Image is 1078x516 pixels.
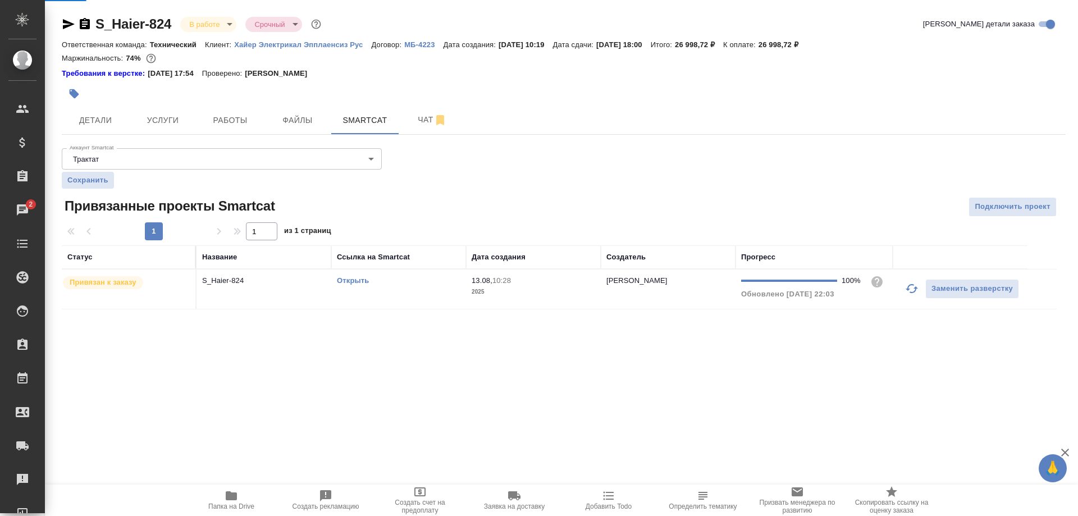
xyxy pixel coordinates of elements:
[723,40,759,49] p: К оплате:
[969,197,1057,217] button: Подключить проект
[62,68,148,79] a: Требования к верстке:
[234,39,371,49] a: Хайер Электрикал Эпплаенсиз Рус
[202,252,237,263] div: Название
[186,20,223,29] button: В работе
[136,113,190,127] span: Услуги
[444,40,499,49] p: Дата создания:
[898,275,925,302] button: Обновить прогресс
[62,40,150,49] p: Ответственная команда:
[1043,456,1062,480] span: 🙏
[405,113,459,127] span: Чат
[126,54,143,62] p: 74%
[62,54,126,62] p: Маржинальность:
[150,40,205,49] p: Технический
[741,252,775,263] div: Прогресс
[651,40,675,49] p: Итого:
[923,19,1035,30] span: [PERSON_NAME] детали заказа
[62,17,75,31] button: Скопировать ссылку для ЯМессенджера
[245,68,316,79] p: [PERSON_NAME]
[245,17,302,32] div: В работе
[404,39,443,49] a: МБ-4223
[472,276,492,285] p: 13.08,
[70,154,102,164] button: Трактат
[205,40,234,49] p: Клиент:
[433,113,447,127] svg: Отписаться
[203,113,257,127] span: Работы
[22,199,39,210] span: 2
[202,68,245,79] p: Проверено:
[975,200,1050,213] span: Подключить проект
[234,40,371,49] p: Хайер Электрикал Эпплаенсиз Рус
[67,175,108,186] span: Сохранить
[931,282,1013,295] span: Заменить разверстку
[553,40,596,49] p: Дата сдачи:
[596,40,651,49] p: [DATE] 18:00
[62,148,382,170] div: Трактат
[62,197,275,215] span: Привязанные проекты Smartcat
[925,279,1019,299] button: Заменить разверстку
[842,275,861,286] div: 100%
[68,113,122,127] span: Детали
[3,196,42,224] a: 2
[759,40,807,49] p: 26 998,72 ₽
[67,252,93,263] div: Статус
[309,17,323,31] button: Доп статусы указывают на важность/срочность заказа
[606,276,668,285] p: [PERSON_NAME]
[62,81,86,106] button: Добавить тэг
[180,17,236,32] div: В работе
[251,20,288,29] button: Срочный
[95,16,171,31] a: S_Haier-824
[472,286,595,298] p: 2025
[70,277,136,288] p: Привязан к заказу
[62,68,148,79] div: Нажми, чтобы открыть папку с инструкцией
[338,113,392,127] span: Smartcat
[492,276,511,285] p: 10:28
[202,275,326,286] p: S_Haier-824
[148,68,202,79] p: [DATE] 17:54
[371,40,404,49] p: Договор:
[284,224,331,240] span: из 1 страниц
[62,172,114,189] button: Сохранить
[472,252,526,263] div: Дата создания
[499,40,553,49] p: [DATE] 10:19
[144,51,158,66] button: 5837.72 RUB;
[675,40,723,49] p: 26 998,72 ₽
[606,252,646,263] div: Создатель
[404,40,443,49] p: МБ-4223
[78,17,92,31] button: Скопировать ссылку
[337,252,410,263] div: Ссылка на Smartcat
[741,290,834,298] span: Обновлено [DATE] 22:03
[271,113,325,127] span: Файлы
[1039,454,1067,482] button: 🙏
[337,276,369,285] a: Открыть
